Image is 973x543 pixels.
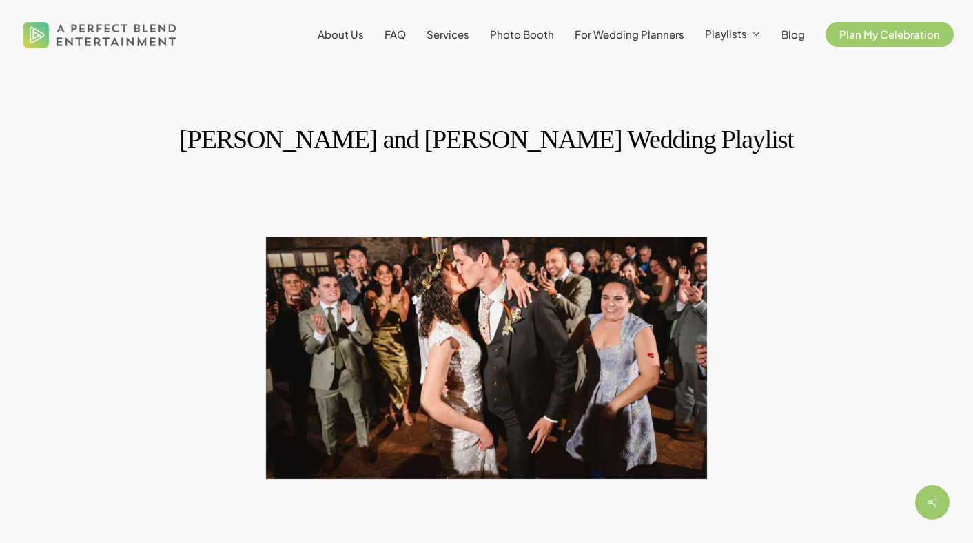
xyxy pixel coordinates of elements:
[41,110,932,168] h1: [PERSON_NAME] and [PERSON_NAME] Wedding Playlist
[385,28,406,41] span: FAQ
[490,29,554,40] a: Photo Booth
[781,29,805,40] a: Blog
[490,28,554,41] span: Photo Booth
[427,28,469,41] span: Services
[705,28,761,41] a: Playlists
[839,28,940,41] span: Plan My Celebration
[826,29,954,40] a: Plan My Celebration
[318,29,364,40] a: About Us
[575,29,684,40] a: For Wedding Planners
[575,28,684,41] span: For Wedding Planners
[385,29,406,40] a: FAQ
[705,27,747,40] span: Playlists
[427,29,469,40] a: Services
[781,28,805,41] span: Blog
[318,28,364,41] span: About Us
[19,10,181,59] img: A Perfect Blend Entertainment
